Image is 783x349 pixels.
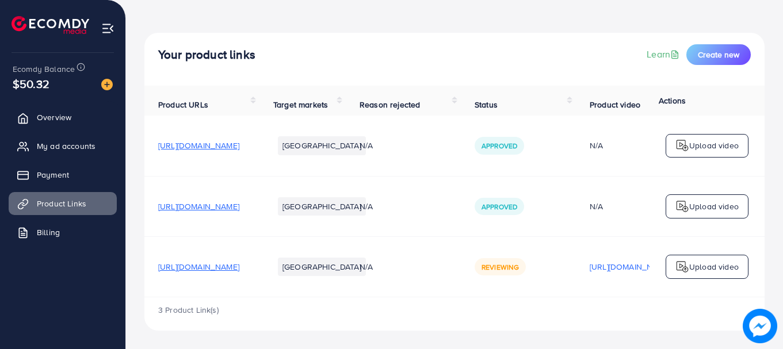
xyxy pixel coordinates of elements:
a: Overview [9,106,117,129]
span: [URL][DOMAIN_NAME] [158,201,239,212]
span: Create new [698,49,739,60]
span: Reason rejected [360,99,420,110]
span: Product Links [37,198,86,209]
span: N/A [360,140,373,151]
span: Approved [482,141,517,151]
span: Overview [37,112,71,123]
span: Approved [482,202,517,212]
span: Actions [659,95,686,106]
span: N/A [360,201,373,212]
a: Billing [9,221,117,244]
button: Create new [686,44,751,65]
img: image [101,79,113,90]
span: My ad accounts [37,140,96,152]
p: [URL][DOMAIN_NAME] [590,260,671,274]
span: Product URLs [158,99,208,110]
span: $50.32 [13,75,49,92]
li: [GEOGRAPHIC_DATA] [278,197,366,216]
li: [GEOGRAPHIC_DATA] [278,136,366,155]
span: Product video [590,99,640,110]
img: logo [675,139,689,152]
span: Reviewing [482,262,519,272]
span: Billing [37,227,60,238]
img: logo [675,260,689,274]
img: logo [12,16,89,34]
span: Status [475,99,498,110]
span: 3 Product Link(s) [158,304,219,316]
img: image [743,309,777,343]
img: menu [101,22,114,35]
span: Payment [37,169,69,181]
div: N/A [590,201,671,212]
span: Target markets [273,99,328,110]
a: Product Links [9,192,117,215]
a: Learn [647,48,682,61]
a: My ad accounts [9,135,117,158]
span: N/A [360,261,373,273]
span: [URL][DOMAIN_NAME] [158,261,239,273]
p: Upload video [689,139,739,152]
h4: Your product links [158,48,255,62]
a: Payment [9,163,117,186]
p: Upload video [689,200,739,213]
span: Ecomdy Balance [13,63,75,75]
span: [URL][DOMAIN_NAME] [158,140,239,151]
p: Upload video [689,260,739,274]
div: N/A [590,140,671,151]
li: [GEOGRAPHIC_DATA] [278,258,366,276]
img: logo [675,200,689,213]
